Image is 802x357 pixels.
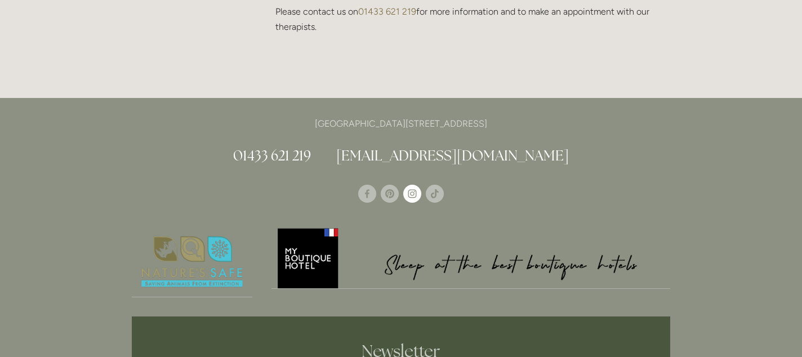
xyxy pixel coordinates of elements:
a: Pinterest [381,185,399,203]
a: 01433 621 219 [233,146,311,164]
img: My Boutique Hotel - Logo [271,226,671,289]
a: Instagram [403,185,421,203]
a: [EMAIL_ADDRESS][DOMAIN_NAME] [336,146,569,164]
a: TikTok [426,185,444,203]
img: Nature's Safe - Logo [132,226,252,297]
a: 01433 621 219 [358,6,416,17]
a: Nature's Safe - Logo [132,226,252,298]
p: Please contact us on for more information and to make an appointment with our therapists. [275,4,670,34]
a: Losehill House Hotel & Spa [358,185,376,203]
p: [GEOGRAPHIC_DATA][STREET_ADDRESS] [132,116,670,131]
